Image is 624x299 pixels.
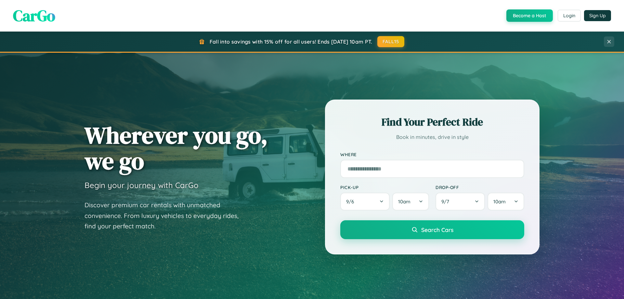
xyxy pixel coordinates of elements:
[84,200,247,232] p: Discover premium car rentals with unmatched convenience. From luxury vehicles to everyday rides, ...
[340,193,390,211] button: 9/6
[210,38,372,45] span: Fall into savings with 15% off for all users! Ends [DATE] 10am PT.
[377,36,405,47] button: FALL15
[392,193,429,211] button: 10am
[340,220,524,239] button: Search Cars
[13,5,55,26] span: CarGo
[340,152,524,157] label: Where
[84,180,199,190] h3: Begin your journey with CarGo
[584,10,611,21] button: Sign Up
[435,184,524,190] label: Drop-off
[558,10,581,21] button: Login
[435,193,485,211] button: 9/7
[346,198,357,205] span: 9 / 6
[493,198,506,205] span: 10am
[340,115,524,129] h2: Find Your Perfect Ride
[398,198,410,205] span: 10am
[441,198,452,205] span: 9 / 7
[340,184,429,190] label: Pick-up
[487,193,524,211] button: 10am
[421,226,453,233] span: Search Cars
[84,122,268,174] h1: Wherever you go, we go
[340,132,524,142] p: Book in minutes, drive in style
[506,9,553,22] button: Become a Host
